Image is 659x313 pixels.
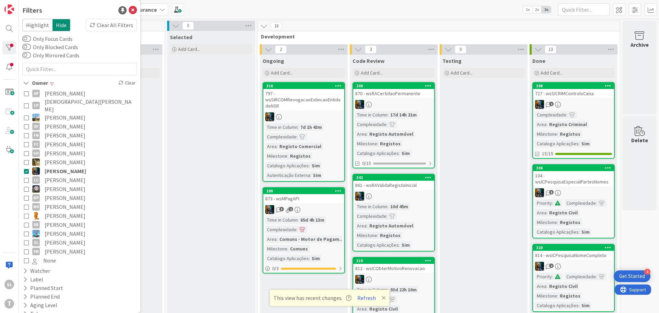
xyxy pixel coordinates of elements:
div: Filters [22,5,42,15]
input: Quick Filter... [558,3,610,16]
span: Add Card... [361,70,383,76]
div: Complexidade [565,273,596,280]
div: 342861 - wsRAValidaRegistoInicial [353,175,434,190]
div: Area [355,130,367,138]
button: AP [PERSON_NAME] [24,89,135,98]
div: LC [32,176,40,184]
span: 3x [542,6,551,13]
button: JC [PERSON_NAME] [24,158,135,167]
img: JC [535,188,544,197]
div: 209 [356,83,434,88]
div: 316797 - wsSIRCOMRevogacaoExtincaoEntidadeNSR [263,83,344,110]
div: RB [32,221,40,228]
div: 812 - wsICObterMotivoRenovacao [353,264,434,273]
div: Sim [310,162,322,169]
div: Milestone [535,292,557,300]
span: : [377,232,378,239]
img: JC [32,158,40,166]
img: DG [32,114,40,121]
span: 1x [523,6,532,13]
span: None [43,256,56,265]
div: Catalogo Aplicações [535,302,579,309]
div: Catalogo Aplicações [535,140,579,147]
span: : [297,133,298,141]
div: SL [4,280,14,289]
div: 870 - wsRACertidaoPermanente [353,89,434,98]
div: MP [32,194,40,202]
div: 308 [536,83,614,88]
label: Only Blocked Cards [22,43,78,51]
span: : [310,171,311,179]
div: Open Get Started checklist, remaining modules: 4 [614,270,650,282]
button: MR [PERSON_NAME] [24,202,135,211]
span: : [287,245,288,253]
span: : [298,123,299,131]
span: [PERSON_NAME] [45,211,85,220]
div: 306104 - wsICPesquisaEspecialPartesNomes [533,165,614,186]
span: : [596,273,597,280]
button: SL [PERSON_NAME] [24,238,135,247]
div: 342 [356,175,434,180]
label: Only Mirrored Cards [22,51,79,59]
div: Catalogo Aplicações [355,241,399,249]
div: Area [535,121,546,128]
div: Planned Start [22,284,64,292]
span: : [579,302,580,309]
img: SF [32,230,40,237]
div: 319 [353,258,434,264]
div: Owner [22,79,49,87]
span: : [399,241,400,249]
div: Registo Civil [547,282,579,290]
span: 1 [289,207,293,211]
div: GN [32,149,40,157]
div: Archive [631,41,649,49]
span: 0/15 [362,160,371,167]
div: Registos [558,130,582,138]
div: 316 [266,83,344,88]
div: Registos [378,232,402,239]
div: 288873 - wsMPagAPI [263,188,344,203]
span: [PERSON_NAME] [45,193,85,202]
img: JC [535,100,544,109]
div: JC [263,205,344,214]
span: 0 [455,45,466,54]
div: JC [533,262,614,271]
span: : [557,292,558,300]
div: Time in Column [355,111,388,119]
span: 2 [549,102,554,106]
img: JC [535,262,544,271]
button: Only Mirrored Cards [22,52,31,59]
div: Complexidade [265,133,297,141]
div: Complexidade [535,111,566,119]
span: Add Card... [271,70,293,76]
span: : [386,121,388,128]
img: Visit kanbanzone.com [4,4,14,14]
div: Complexidade [355,212,386,220]
div: Registos [558,219,582,226]
div: Registo Civil [547,209,579,216]
div: 861 - wsRAValidaRegistoInicial [353,181,434,190]
span: 18 [270,22,282,30]
div: 4 [644,269,650,275]
span: : [367,222,368,230]
div: 319812 - wsICObterMotivoRenovacao [353,258,434,273]
div: Milestone [265,245,287,253]
div: Clear All Filters [86,19,137,31]
span: : [557,130,558,138]
div: Watcher [22,267,51,275]
button: Only Blocked Cards [22,44,31,51]
span: 15/15 [542,150,553,157]
button: CP [DEMOGRAPHIC_DATA][PERSON_NAME] [24,98,135,113]
span: 0 / 3 [272,265,279,272]
div: Priority [535,199,552,207]
div: Sim [580,228,591,236]
div: DF [32,123,40,130]
span: Done [532,57,545,64]
div: 814 - wsICPesquisaNomeCompleto [533,251,614,260]
button: SF [PERSON_NAME] [24,229,135,238]
span: : [552,199,553,207]
div: Autenticação Externa [265,171,310,179]
div: Registo Civil [368,305,400,313]
img: JC [265,205,274,214]
span: Add Card... [541,70,563,76]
